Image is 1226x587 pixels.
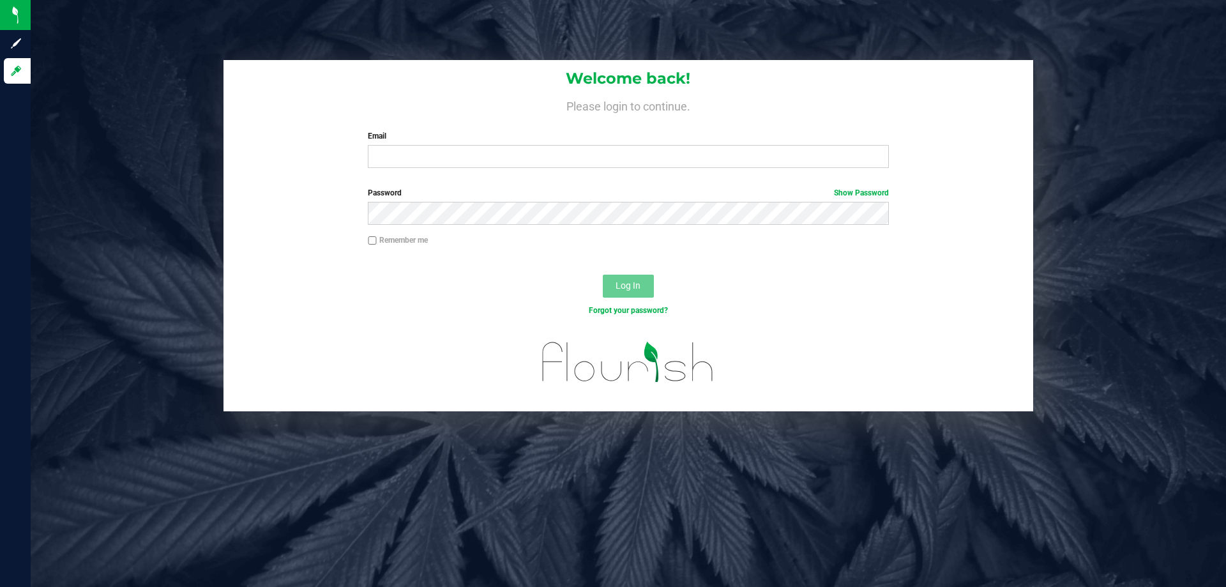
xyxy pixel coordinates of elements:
[368,236,377,245] input: Remember me
[368,188,402,197] span: Password
[834,188,889,197] a: Show Password
[10,65,22,77] inline-svg: Log in
[616,280,640,291] span: Log In
[223,70,1033,87] h1: Welcome back!
[368,234,428,246] label: Remember me
[10,37,22,50] inline-svg: Sign up
[589,306,668,315] a: Forgot your password?
[368,130,888,142] label: Email
[223,97,1033,112] h4: Please login to continue.
[527,330,729,395] img: flourish_logo.svg
[603,275,654,298] button: Log In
